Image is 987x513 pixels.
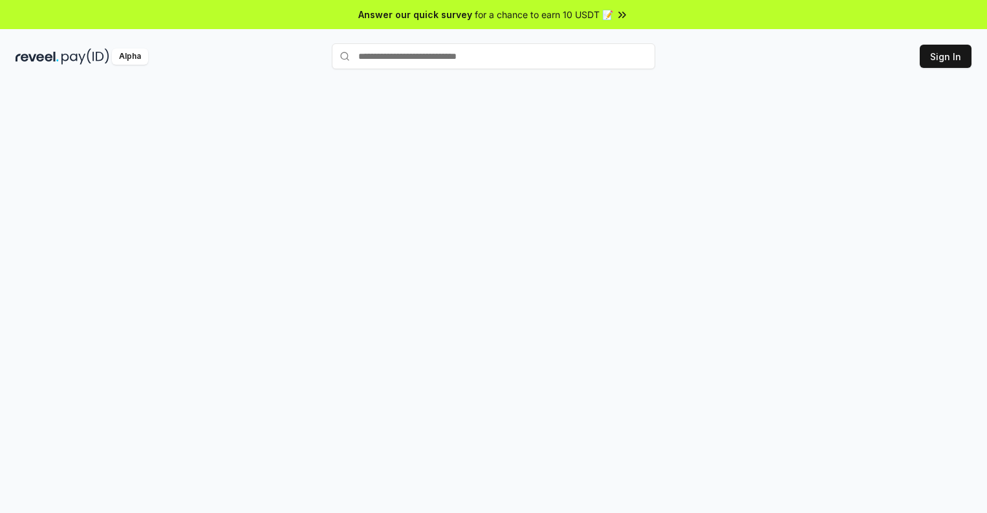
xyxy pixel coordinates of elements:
[16,49,59,65] img: reveel_dark
[112,49,148,65] div: Alpha
[358,8,472,21] span: Answer our quick survey
[61,49,109,65] img: pay_id
[920,45,971,68] button: Sign In
[475,8,613,21] span: for a chance to earn 10 USDT 📝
